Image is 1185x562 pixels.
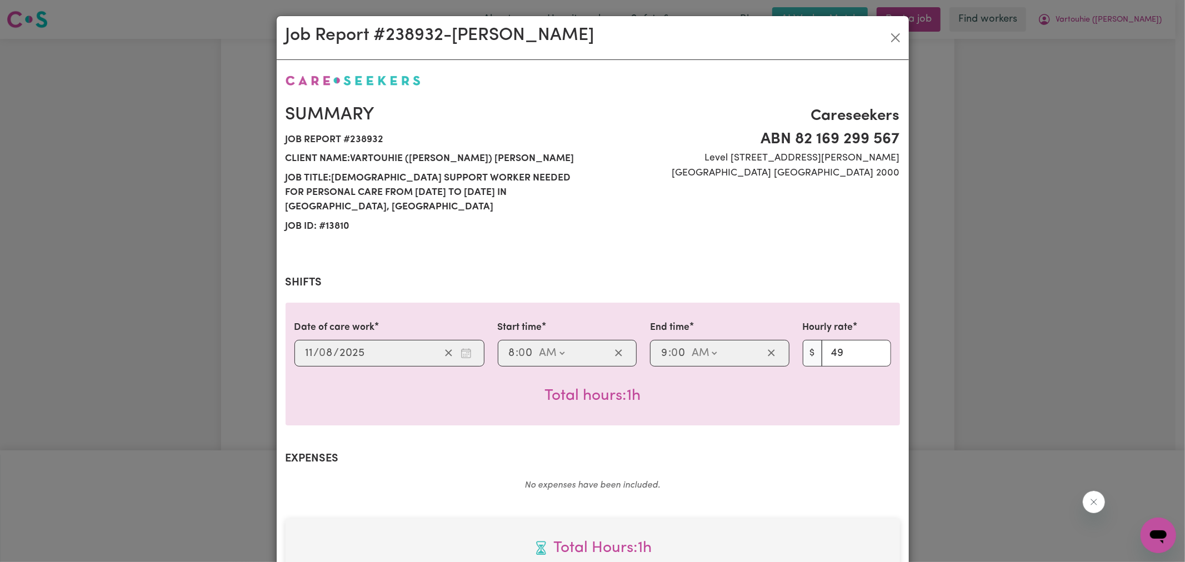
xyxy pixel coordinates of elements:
span: Job title: [DEMOGRAPHIC_DATA] Support Worker Needed For Personal Care From [DATE] to [DATE] In [G... [286,169,586,217]
span: 0 [519,348,526,359]
h2: Expenses [286,452,900,465]
input: -- [305,345,314,362]
input: -- [519,345,534,362]
span: Total hours worked: 1 hour [544,388,641,404]
label: End time [650,320,689,335]
span: Level [STREET_ADDRESS][PERSON_NAME] [599,151,900,165]
span: Job ID: # 13810 [286,217,586,236]
span: / [314,347,319,359]
input: -- [320,345,334,362]
span: ABN 82 169 299 567 [599,128,900,151]
h2: Summary [286,104,586,126]
img: Careseekers logo [286,76,421,86]
span: Careseekers [599,104,900,128]
span: : [668,347,671,359]
label: Hourly rate [803,320,853,335]
label: Date of care work [294,320,375,335]
h2: Job Report # 238932 - [PERSON_NAME] [286,25,594,46]
span: Client name: Vartouhie ([PERSON_NAME]) [PERSON_NAME] [286,149,586,168]
button: Enter the date of care work [457,345,475,362]
button: Clear date [440,345,457,362]
span: 0 [319,348,326,359]
iframe: Close message [1083,491,1105,513]
span: 0 [671,348,678,359]
span: : [516,347,519,359]
span: $ [803,340,822,367]
span: Total hours worked: 1 hour [294,536,891,560]
input: -- [661,345,668,362]
label: Start time [498,320,542,335]
input: -- [672,345,686,362]
span: Job report # 238932 [286,131,586,149]
h2: Shifts [286,276,900,289]
em: No expenses have been included. [525,481,661,490]
input: ---- [339,345,366,362]
span: / [334,347,339,359]
button: Close [887,29,904,47]
span: Need any help? [7,8,67,17]
iframe: Button to launch messaging window [1141,518,1176,553]
input: -- [508,345,516,362]
span: [GEOGRAPHIC_DATA] [GEOGRAPHIC_DATA] 2000 [599,166,900,180]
